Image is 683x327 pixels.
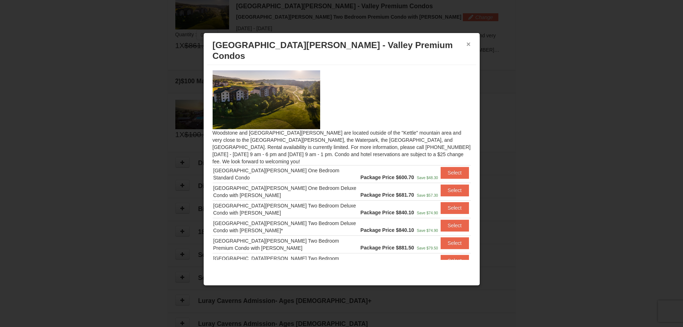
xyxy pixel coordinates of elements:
div: [GEOGRAPHIC_DATA][PERSON_NAME] Two Bedroom Deluxe Condo with [PERSON_NAME]* [213,220,359,234]
strong: Package Price $840.10 [360,210,414,215]
strong: Package Price $840.10 [360,227,414,233]
span: Save $79.50 [417,246,438,250]
button: Select [441,184,469,196]
div: [GEOGRAPHIC_DATA][PERSON_NAME] One Bedroom Deluxe Condo with [PERSON_NAME] [213,184,359,199]
strong: Package Price $681.70 [360,192,414,198]
div: [GEOGRAPHIC_DATA][PERSON_NAME] One Bedroom Standard Condo [213,167,359,181]
div: Woodstone and [GEOGRAPHIC_DATA][PERSON_NAME] are located outside of the "Kettle" mountain area an... [207,65,476,260]
button: Select [441,255,469,266]
span: Save $48.30 [417,176,438,180]
strong: Package Price $881.50 [360,245,414,251]
div: [GEOGRAPHIC_DATA][PERSON_NAME] Two Bedroom Premium Condo with [PERSON_NAME]* [213,255,359,269]
span: Save $74.90 [417,211,438,215]
span: Save $57.30 [417,193,438,197]
button: Select [441,237,469,249]
img: 19219041-4-ec11c166.jpg [213,70,320,129]
button: Select [441,167,469,178]
strong: Package Price $600.70 [360,174,414,180]
button: × [466,41,471,48]
span: Save $74.90 [417,228,438,233]
span: [GEOGRAPHIC_DATA][PERSON_NAME] - Valley Premium Condos [213,40,453,61]
div: [GEOGRAPHIC_DATA][PERSON_NAME] Two Bedroom Deluxe Condo with [PERSON_NAME] [213,202,359,216]
button: Select [441,220,469,231]
div: [GEOGRAPHIC_DATA][PERSON_NAME] Two Bedroom Premium Condo with [PERSON_NAME] [213,237,359,252]
button: Select [441,202,469,214]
